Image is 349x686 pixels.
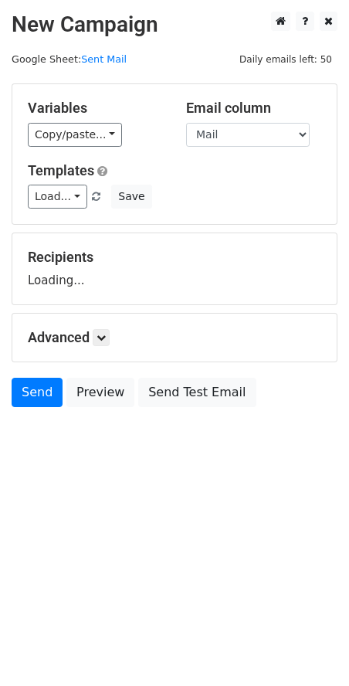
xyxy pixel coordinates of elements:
h5: Advanced [28,329,321,346]
a: Send [12,378,63,407]
small: Google Sheet: [12,53,127,65]
span: Daily emails left: 50 [234,51,337,68]
a: Daily emails left: 50 [234,53,337,65]
h5: Email column [186,100,321,117]
a: Sent Mail [81,53,127,65]
a: Preview [66,378,134,407]
h2: New Campaign [12,12,337,38]
a: Copy/paste... [28,123,122,147]
a: Load... [28,185,87,209]
button: Save [111,185,151,209]
a: Templates [28,162,94,178]
h5: Recipients [28,249,321,266]
a: Send Test Email [138,378,256,407]
div: Loading... [28,249,321,289]
h5: Variables [28,100,163,117]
